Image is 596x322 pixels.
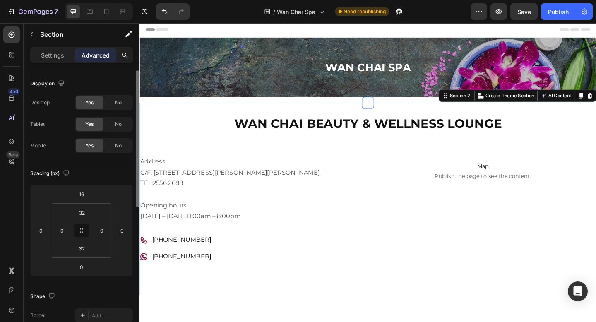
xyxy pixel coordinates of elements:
[92,312,131,320] div: Add...
[82,51,110,60] p: Advanced
[30,312,46,319] div: Border
[30,168,71,179] div: Spacing (px)
[568,281,588,301] div: Open Intercom Messenger
[139,22,596,295] iframe: Design area
[41,51,64,60] p: Settings
[250,152,497,162] span: Map
[96,224,108,237] input: 0px
[548,7,569,16] div: Publish
[156,3,190,20] div: Undo/Redo
[344,8,386,15] span: Need republishing
[73,261,90,273] input: 0
[30,120,45,128] div: Tablet
[435,75,471,85] button: AI Content
[277,7,315,16] span: Wan Chai Spa
[35,224,47,237] input: 0
[85,142,94,149] span: Yes
[30,142,46,149] div: Mobile
[30,291,57,302] div: Shape
[6,151,20,158] div: Beta
[30,99,50,106] div: Desktop
[3,3,62,20] button: 7
[376,77,429,84] p: Create Theme Section
[74,207,90,219] input: 2xl
[73,188,90,200] input: l
[85,120,94,128] span: Yes
[541,3,576,20] button: Publish
[336,77,361,84] div: Section 2
[8,88,20,95] div: 450
[517,8,531,15] span: Save
[40,29,108,39] p: Section
[250,163,497,172] span: Publish the page to see the content.
[74,242,90,255] input: 2xl
[115,99,122,106] span: No
[115,120,122,128] span: No
[273,7,275,16] span: /
[116,224,128,237] input: 0
[30,78,66,89] div: Display on
[510,3,538,20] button: Save
[54,7,58,17] p: 7
[56,224,68,237] input: 0px
[115,142,122,149] span: No
[85,99,94,106] span: Yes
